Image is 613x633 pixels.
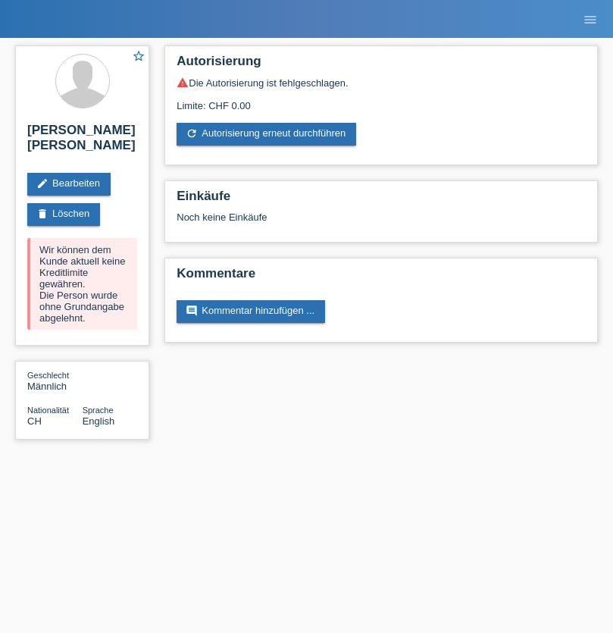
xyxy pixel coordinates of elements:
i: warning [177,77,189,89]
span: Geschlecht [27,371,69,380]
a: commentKommentar hinzufügen ... [177,300,325,323]
i: star_border [132,49,145,63]
h2: Einkäufe [177,189,586,212]
div: Noch keine Einkäufe [177,212,586,234]
span: Nationalität [27,406,69,415]
span: Schweiz [27,415,42,427]
div: Limite: CHF 0.00 [177,89,586,111]
a: deleteLöschen [27,203,100,226]
h2: Autorisierung [177,54,586,77]
i: refresh [186,127,198,139]
a: editBearbeiten [27,173,111,196]
a: star_border [132,49,145,65]
h2: [PERSON_NAME] [PERSON_NAME] [27,123,137,161]
i: delete [36,208,48,220]
h2: Kommentare [177,266,586,289]
a: menu [575,14,605,24]
i: comment [186,305,198,317]
span: English [83,415,115,427]
i: menu [583,12,598,27]
a: refreshAutorisierung erneut durchführen [177,123,356,146]
div: Männlich [27,369,83,392]
i: edit [36,177,48,190]
div: Wir können dem Kunde aktuell keine Kreditlimite gewähren. Die Person wurde ohne Grundangabe abgel... [27,238,137,330]
span: Sprache [83,406,114,415]
div: Die Autorisierung ist fehlgeschlagen. [177,77,586,89]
